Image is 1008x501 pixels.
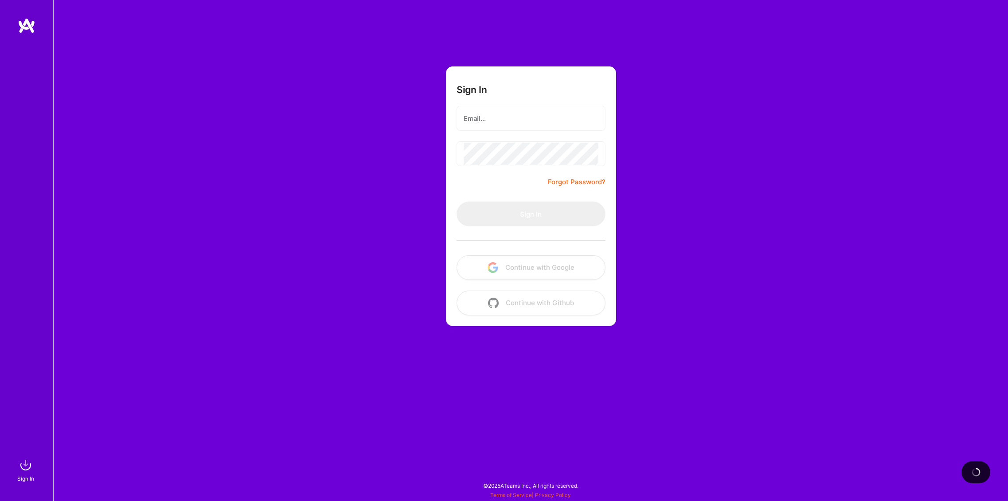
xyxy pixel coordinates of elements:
[457,291,605,315] button: Continue with Github
[548,177,605,187] a: Forgot Password?
[457,202,605,226] button: Sign In
[457,255,605,280] button: Continue with Google
[490,492,571,498] span: |
[457,84,487,95] h3: Sign In
[17,456,35,474] img: sign in
[53,474,1008,497] div: © 2025 ATeams Inc., All rights reserved.
[970,466,981,478] img: loading
[464,107,598,130] input: Email...
[488,298,499,308] img: icon
[535,492,571,498] a: Privacy Policy
[490,492,532,498] a: Terms of Service
[17,474,34,483] div: Sign In
[488,262,498,273] img: icon
[18,18,35,34] img: logo
[19,456,35,483] a: sign inSign In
